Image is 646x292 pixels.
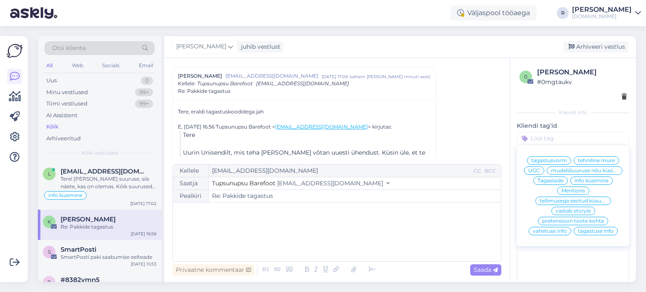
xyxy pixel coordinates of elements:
[472,167,483,175] div: CC
[46,111,77,120] div: AI Assistent
[209,190,501,202] input: Write subject here...
[197,80,253,87] span: Tupsunupsu Barefoot
[61,168,148,175] span: laidi.loikk@mail.ee
[46,123,58,131] div: Kõik
[561,188,585,193] span: Mentions
[173,190,209,202] div: Pealkiri
[542,218,604,224] span: pretensioon toote kohta
[82,149,118,157] span: Kõik vestlused
[141,76,153,85] div: 0
[70,60,85,71] div: Web
[578,158,615,163] span: tehniline mure
[176,42,226,51] span: [PERSON_NAME]
[48,171,51,177] span: l
[238,42,281,51] div: juhib vestlust
[212,179,275,187] span: Tupsunupsu Barefoot
[178,123,430,131] div: E, [DATE] 16:56 Tupsunupsu Barefoot < > kirjutas:
[209,165,472,177] input: Recepient...
[517,132,629,145] input: Lisa tag
[474,266,498,274] span: Saada
[556,208,591,213] span: vastab storyle
[46,134,81,143] div: Arhiveeritud
[46,76,57,85] div: Uus
[135,100,153,108] div: 99+
[178,108,430,116] div: Tere, eraldi tagastuskoodidega jah
[46,100,87,108] div: Tiimi vestlused
[178,87,230,95] span: Re: Pakkide tagastus
[349,74,430,80] div: ( vähem [PERSON_NAME] minuti eest )
[101,60,121,71] div: Socials
[135,88,153,97] div: 99+
[540,198,607,203] span: tellimusega seotud küsumus
[178,80,196,87] span: Kellele :
[537,77,627,87] div: # 0mgtaukv
[212,179,389,188] button: Tupsunupsu Barefoot [EMAIL_ADDRESS][DOMAIN_NAME]
[48,249,51,255] span: S
[46,88,88,97] div: Minu vestlused
[517,109,629,116] div: Kliendi info
[45,60,54,71] div: All
[537,178,564,183] span: Tagasiside
[450,5,537,21] div: Väljaspool tööaega
[277,179,383,187] span: [EMAIL_ADDRESS][DOMAIN_NAME]
[52,44,86,53] span: Otsi kliente
[173,177,209,189] div: Saatja
[61,216,116,223] span: Kristel Krangolm
[517,121,629,130] p: Kliendi tag'id
[48,218,51,225] span: K
[256,80,349,87] span: [EMAIL_ADDRESS][DOMAIN_NAME]
[7,43,23,59] img: Askly Logo
[61,253,156,261] div: SmartPosti paki saabumise eelteade
[572,6,641,20] a: [PERSON_NAME][DOMAIN_NAME]
[537,67,627,77] div: [PERSON_NAME]
[572,6,632,13] div: [PERSON_NAME]
[183,149,425,165] span: Uurin Unisendilt, mis teha [PERSON_NAME] võtan uuesti ühendust. Küsin üle, et te tagastasite 2 ko...
[131,261,156,267] div: [DATE] 15:53
[572,13,632,20] div: [DOMAIN_NAME]
[130,200,156,207] div: [DATE] 17:02
[564,41,628,53] div: Arhiveeri vestlus
[483,167,498,175] div: BCC
[61,276,100,284] span: #8382ymn5
[48,279,51,285] span: 8
[551,168,618,173] span: mudeli/suuruse nõu küsimine
[61,246,96,253] span: SmartPosti
[524,74,527,80] span: 0
[172,264,254,276] div: Privaatne kommentaar
[322,74,348,80] div: [DATE] 17:09
[533,229,567,234] span: vahetuse info
[557,7,569,19] div: R
[183,131,195,139] span: Tere
[61,223,156,231] div: Re: Pakkide tagastus
[531,158,567,163] span: tagastusvorm
[575,178,609,183] span: info küsimine
[48,193,82,198] span: info küsimine
[225,72,322,80] span: [EMAIL_ADDRESS][DOMAIN_NAME]
[275,124,368,130] a: [EMAIL_ADDRESS][DOMAIN_NAME]
[137,60,155,71] div: Email
[61,175,156,190] div: Tere! [PERSON_NAME] suuruse, siis näete, kas on olemas. Kõik suurused, millel risti peal pole, on...
[131,231,156,237] div: [DATE] 16:56
[528,168,540,173] span: UGC
[173,165,209,177] div: Kellele
[578,229,614,234] span: tagastuse info
[178,72,222,80] span: [PERSON_NAME]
